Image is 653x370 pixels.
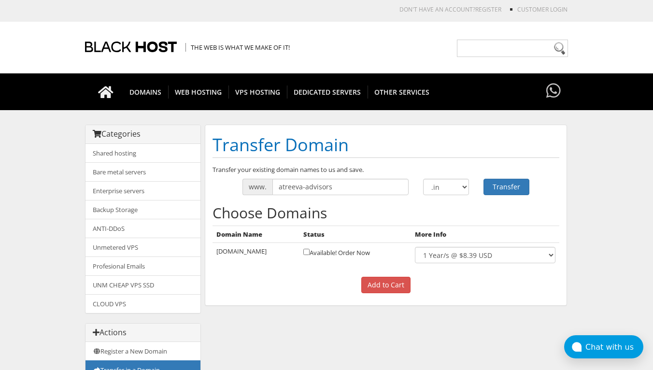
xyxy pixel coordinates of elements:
h3: Actions [93,328,193,337]
td: Available! Order Now [299,243,411,268]
li: Don't have an account? [385,5,501,14]
a: Register a New Domain [85,342,200,361]
a: Go to homepage [88,73,123,110]
a: WEB HOSTING [168,73,229,110]
a: VPS HOSTING [228,73,287,110]
td: [DOMAIN_NAME] [213,243,299,268]
a: Have questions? [544,73,563,109]
a: ANTI-DDoS [85,219,200,238]
span: VPS HOSTING [228,85,287,99]
input: Need help? [457,40,568,57]
a: Profesional Emails [85,256,200,276]
button: Chat with us [564,335,643,358]
a: REGISTER [475,5,501,14]
th: Status [299,226,411,243]
a: Bare metal servers [85,162,200,182]
a: Unmetered VPS [85,238,200,257]
span: The Web is what we make of it! [185,43,290,52]
span: DEDICATED SERVERS [287,85,368,99]
a: DEDICATED SERVERS [287,73,368,110]
span: www. [242,179,272,195]
th: Domain Name [213,226,299,243]
a: OTHER SERVICES [368,73,436,110]
button: Transfer [483,179,529,195]
h3: Categories [93,130,193,139]
a: Shared hosting [85,144,200,163]
span: WEB HOSTING [168,85,229,99]
div: Chat with us [585,342,643,352]
a: UNM CHEAP VPS SSD [85,275,200,295]
span: OTHER SERVICES [368,85,436,99]
a: Customer Login [517,5,568,14]
h2: Choose Domains [213,205,559,221]
th: More Info [411,226,559,243]
a: Backup Storage [85,200,200,219]
p: Transfer your existing domain names to us and save. [213,165,559,174]
h1: Transfer Domain [213,132,559,158]
span: DOMAINS [123,85,169,99]
a: Enterprise servers [85,181,200,200]
a: CLOUD VPS [85,294,200,313]
input: Add to Cart [361,277,411,293]
a: DOMAINS [123,73,169,110]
